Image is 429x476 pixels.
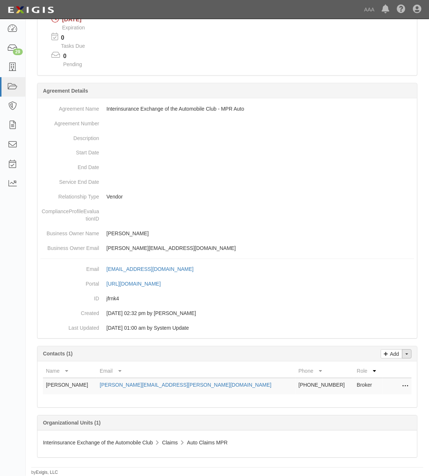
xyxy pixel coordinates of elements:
dt: End Date [40,160,99,171]
dd: Interinsurance Exchange of the Automobile Club - MPR Auto [40,101,414,116]
i: Help Center - Complianz [397,5,406,14]
div: [EMAIL_ADDRESS][DOMAIN_NAME] [107,266,194,273]
dd: Vendor [40,190,414,204]
span: Interinsurance Exchange of the Automobile Club [43,440,153,446]
dt: ComplianceProfileEvaluationID [40,204,99,223]
b: Agreement Details [43,88,88,94]
span: Tasks Due [61,43,85,49]
th: Role [354,365,382,378]
dt: Agreement Number [40,116,99,127]
dt: Business Owner Name [40,226,99,237]
td: [PHONE_NUMBER] [296,378,354,395]
a: [EMAIL_ADDRESS][DOMAIN_NAME] [107,266,202,272]
td: [PERSON_NAME] [43,378,97,395]
b: Contacts (1) [43,351,73,357]
th: Email [97,365,296,378]
small: by [31,470,58,476]
a: [PERSON_NAME][EMAIL_ADDRESS][PERSON_NAME][DOMAIN_NAME] [100,382,272,388]
dd: [DATE] 01:00 am by System Update [40,321,414,336]
dt: Start Date [40,146,99,157]
dd: [DATE] 02:32 pm by [PERSON_NAME] [40,306,414,321]
span: [DATE] [62,16,82,22]
p: [PERSON_NAME] [107,230,414,237]
span: Expiration [62,25,85,31]
dt: Relationship Type [40,190,99,201]
dt: Business Owner Email [40,241,99,252]
img: logo-5460c22ac91f19d4615b14bd174203de0afe785f0fc80cf4dbbc73dc1793850b.png [6,3,56,17]
b: Organizational Units (1) [43,420,101,426]
span: Claims [162,440,178,446]
p: [PERSON_NAME][EMAIL_ADDRESS][DOMAIN_NAME] [107,245,414,252]
dt: Service End Date [40,175,99,186]
dt: Email [40,262,99,273]
th: Name [43,365,97,378]
dt: ID [40,291,99,303]
a: Exigis, LLC [36,470,58,475]
a: AAA [361,2,378,17]
p: Add [388,350,399,358]
dd: jfrnk4 [40,291,414,306]
td: Broker [354,378,382,395]
p: 0 [63,52,91,61]
div: 29 [13,49,23,55]
dt: Portal [40,277,99,288]
dt: Agreement Name [40,101,99,112]
th: Phone [296,365,354,378]
span: Pending [63,61,82,67]
a: Add [381,350,403,359]
dt: Description [40,131,99,142]
span: Auto Claims MPR [187,440,227,446]
dt: Last Updated [40,321,99,332]
dt: Created [40,306,99,317]
a: [URL][DOMAIN_NAME] [107,281,169,287]
p: 0 [61,34,94,42]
